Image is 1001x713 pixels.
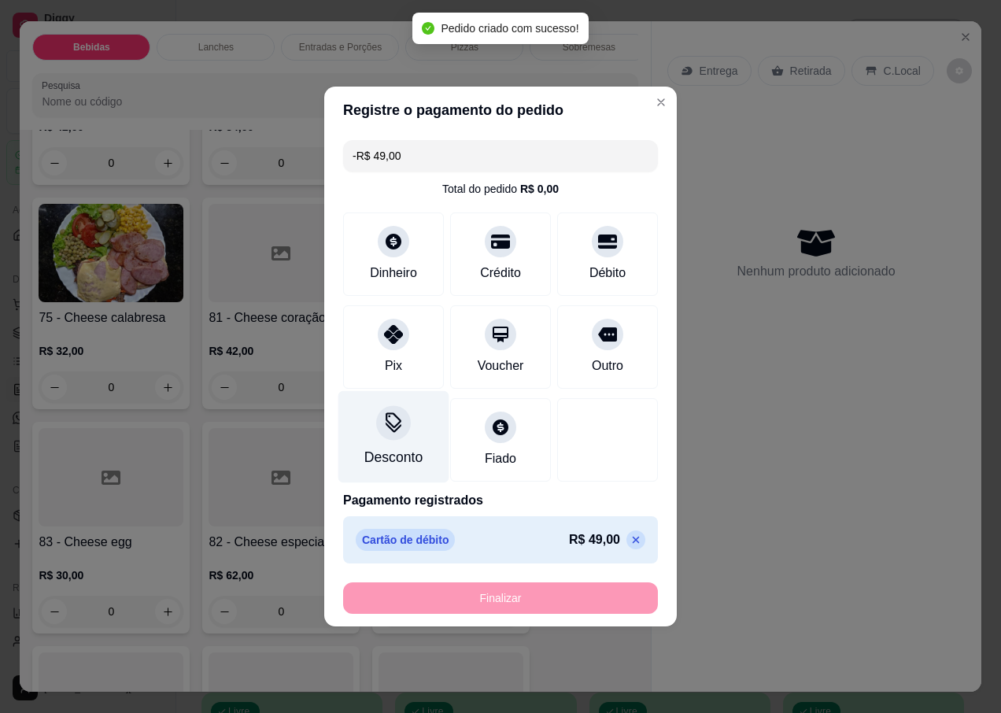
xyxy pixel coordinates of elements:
[356,529,455,551] p: Cartão de débito
[442,181,559,197] div: Total do pedido
[485,449,516,468] div: Fiado
[441,22,578,35] span: Pedido criado com sucesso!
[569,530,620,549] p: R$ 49,00
[592,356,623,375] div: Outro
[422,22,434,35] span: check-circle
[343,491,658,510] p: Pagamento registrados
[385,356,402,375] div: Pix
[648,90,674,115] button: Close
[478,356,524,375] div: Voucher
[353,140,648,172] input: Ex.: hambúrguer de cordeiro
[370,264,417,283] div: Dinheiro
[324,87,677,134] header: Registre o pagamento do pedido
[589,264,626,283] div: Débito
[364,447,423,467] div: Desconto
[520,181,559,197] div: R$ 0,00
[480,264,521,283] div: Crédito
